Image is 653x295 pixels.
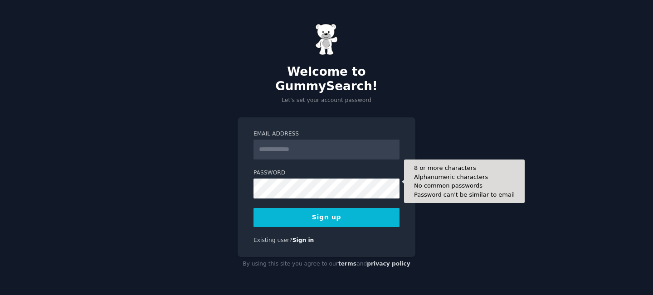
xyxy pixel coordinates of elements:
[292,237,314,243] a: Sign in
[238,257,415,271] div: By using this site you agree to our and
[253,237,292,243] span: Existing user?
[315,24,338,55] img: Gummy Bear
[253,169,400,177] label: Password
[238,65,415,93] h2: Welcome to GummySearch!
[253,208,400,227] button: Sign up
[253,130,400,138] label: Email Address
[238,97,415,105] p: Let's set your account password
[367,261,410,267] a: privacy policy
[338,261,356,267] a: terms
